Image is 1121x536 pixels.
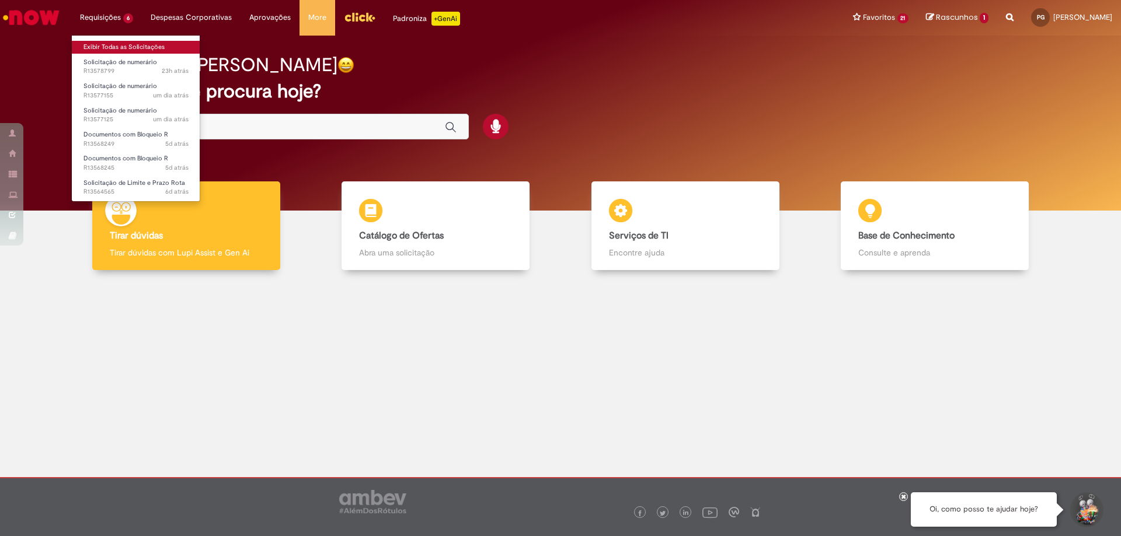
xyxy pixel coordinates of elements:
[72,104,200,126] a: Aberto R13577125 : Solicitação de numerário
[683,510,689,517] img: logo_footer_linkedin.png
[83,130,168,139] span: Documentos com Bloqueio R
[83,91,189,100] span: R13577155
[83,187,189,197] span: R13564565
[393,12,460,26] div: Padroniza
[123,13,133,23] span: 6
[101,81,1021,101] h2: O que você procura hoje?
[162,66,189,75] time: 29/09/2025 18:11:26
[897,13,909,23] span: 21
[165,139,189,148] time: 25/09/2025 17:30:15
[729,507,739,517] img: logo_footer_workplace.png
[359,230,444,241] b: Catálogo de Ofertas
[153,115,189,124] span: um dia atrás
[80,12,121,23] span: Requisições
[153,91,189,100] time: 29/09/2025 14:15:29
[311,181,561,271] a: Catálogo de Ofertas Abra uma solicitação
[165,163,189,172] span: 5d atrás
[337,57,354,73] img: happy-face.png
[83,58,157,66] span: Solicitação de numerário
[863,12,895,23] span: Favoritos
[750,507,761,517] img: logo_footer_naosei.png
[308,12,326,23] span: More
[1037,13,1045,21] span: PG
[858,230,955,241] b: Base de Conhecimento
[810,181,1060,271] a: Base de Conhecimento Consulte e aprenda
[101,55,337,75] h2: Boa tarde, [PERSON_NAME]
[72,41,200,54] a: Exibir Todas as Solicitações
[702,505,718,520] img: logo_footer_youtube.png
[911,492,1057,527] div: Oi, como posso te ajudar hoje?
[110,230,163,241] b: Tirar dúvidas
[83,106,157,115] span: Solicitação de numerário
[609,247,762,258] p: Encontre ajuda
[339,490,406,513] img: logo_footer_ambev_rotulo_gray.png
[83,178,185,187] span: Solicitação de Limite e Prazo Rota
[72,152,200,174] a: Aberto R13568245 : Documentos com Bloqueio R
[1068,492,1103,527] button: Iniciar Conversa de Suporte
[165,187,189,196] time: 24/09/2025 17:48:41
[165,163,189,172] time: 25/09/2025 17:28:25
[83,66,189,76] span: R13578799
[858,247,1011,258] p: Consulte e aprenda
[359,247,512,258] p: Abra uma solicitação
[660,510,666,516] img: logo_footer_twitter.png
[926,12,988,23] a: Rascunhos
[110,247,263,258] p: Tirar dúvidas com Lupi Assist e Gen Ai
[162,66,189,75] span: 23h atrás
[431,12,460,26] p: +GenAi
[71,35,200,202] ul: Requisições
[83,115,189,124] span: R13577125
[249,12,291,23] span: Aprovações
[153,91,189,100] span: um dia atrás
[151,12,232,23] span: Despesas Corporativas
[344,8,375,26] img: click_logo_yellow_360x200.png
[83,163,189,173] span: R13568245
[1053,12,1112,22] span: [PERSON_NAME]
[83,139,189,149] span: R13568249
[83,82,157,90] span: Solicitação de numerário
[609,230,669,241] b: Serviços de TI
[72,128,200,150] a: Aberto R13568249 : Documentos com Bloqueio R
[165,187,189,196] span: 6d atrás
[83,154,168,163] span: Documentos com Bloqueio R
[1,6,61,29] img: ServiceNow
[980,13,988,23] span: 1
[72,56,200,78] a: Aberto R13578799 : Solicitação de numerário
[72,177,200,198] a: Aberto R13564565 : Solicitação de Limite e Prazo Rota
[936,12,978,23] span: Rascunhos
[61,181,311,271] a: Tirar dúvidas Tirar dúvidas com Lupi Assist e Gen Ai
[72,80,200,101] a: Aberto R13577155 : Solicitação de numerário
[153,115,189,124] time: 29/09/2025 14:10:20
[560,181,810,271] a: Serviços de TI Encontre ajuda
[165,139,189,148] span: 5d atrás
[637,510,643,516] img: logo_footer_facebook.png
